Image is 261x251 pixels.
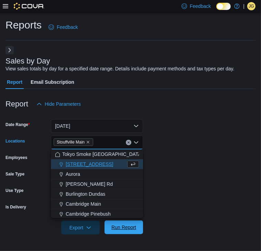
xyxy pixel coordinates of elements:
h3: Sales by Day [6,57,50,65]
button: Next [6,46,14,54]
button: Tokyo Smoke [GEOGRAPHIC_DATA] [51,149,143,159]
span: Export [65,221,96,235]
button: Hide Parameters [34,97,84,111]
button: Export [61,221,100,235]
label: Date Range [6,122,30,127]
button: Close list of options [133,140,139,145]
button: Run Report [105,220,143,234]
span: Run Report [111,224,136,231]
img: Cova [14,3,44,10]
p: | [243,2,244,10]
span: Stouffville Main [54,138,93,146]
label: Is Delivery [6,204,26,210]
h1: Reports [6,18,42,32]
button: [STREET_ADDRESS] [51,159,143,169]
span: Hide Parameters [45,101,81,107]
h3: Report [6,100,28,108]
button: Remove Stouffville Main from selection in this group [86,140,90,144]
span: Burlington Dundas [66,191,105,197]
span: Email Subscription [31,75,74,89]
button: Aurora [51,169,143,179]
span: [PERSON_NAME] Rd [66,181,113,187]
span: Tokyo Smoke [GEOGRAPHIC_DATA] [62,151,143,158]
button: Cambridge Pinebush [51,209,143,219]
span: Report [7,75,22,89]
div: View sales totals by day for a specified date range. Details include payment methods and tax type... [6,65,235,72]
button: Clear input [126,140,131,145]
div: Jaydon Gardiner [247,2,255,10]
button: [DATE] [51,119,143,133]
span: JG [249,2,254,10]
label: Use Type [6,188,23,193]
span: Feedback [190,3,211,10]
button: Cambridge Main [51,199,143,209]
label: Locations [6,138,25,144]
span: Cambridge Pinebush [66,210,111,217]
a: Feedback [46,20,80,34]
label: Sale Type [6,171,24,177]
span: Feedback [57,24,78,31]
span: Stouffville Main [57,139,85,146]
button: [PERSON_NAME] Rd [51,179,143,189]
button: Burlington Dundas [51,189,143,199]
span: [STREET_ADDRESS] [66,161,113,168]
span: Aurora [66,171,80,178]
span: Cambridge Main [66,201,101,207]
label: Employees [6,155,27,160]
input: Dark Mode [216,3,231,10]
